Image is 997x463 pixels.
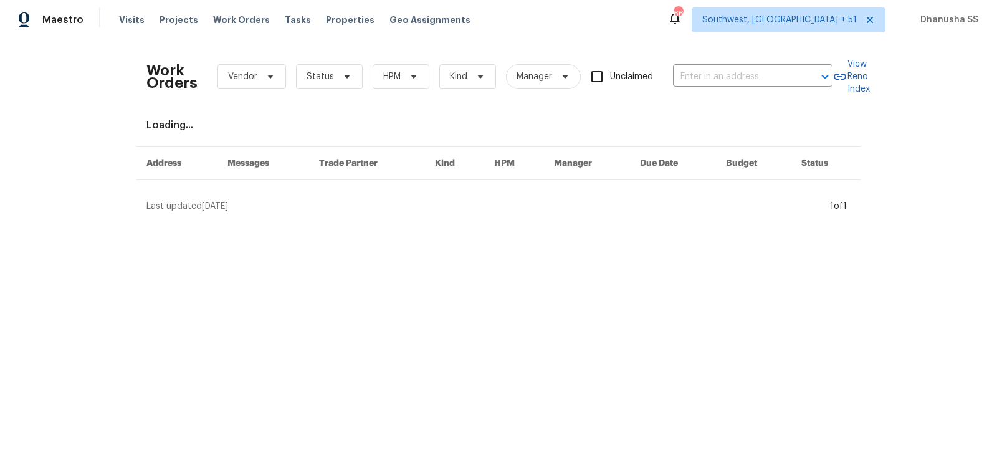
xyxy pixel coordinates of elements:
span: Dhanusha SS [915,14,978,26]
span: Properties [326,14,374,26]
span: Status [307,70,334,83]
span: Geo Assignments [389,14,470,26]
a: View Reno Index [832,58,870,95]
th: Trade Partner [309,147,426,180]
div: Loading... [146,119,851,131]
span: Projects [160,14,198,26]
h2: Work Orders [146,64,198,89]
button: Open [816,68,834,85]
span: Work Orders [213,14,270,26]
span: Vendor [228,70,257,83]
th: HPM [484,147,544,180]
input: Enter in an address [673,67,798,87]
span: Tasks [285,16,311,24]
span: Manager [517,70,552,83]
div: 663 [674,7,682,20]
th: Status [791,147,861,180]
div: 1 of 1 [830,200,847,212]
div: Last updated [146,200,826,212]
th: Kind [425,147,484,180]
span: Kind [450,70,467,83]
span: HPM [383,70,401,83]
th: Budget [716,147,791,180]
th: Address [136,147,217,180]
th: Manager [544,147,630,180]
th: Messages [217,147,309,180]
span: Maestro [42,14,83,26]
span: Visits [119,14,145,26]
th: Due Date [630,147,716,180]
span: [DATE] [202,202,228,211]
span: Southwest, [GEOGRAPHIC_DATA] + 51 [702,14,857,26]
span: Unclaimed [610,70,653,84]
